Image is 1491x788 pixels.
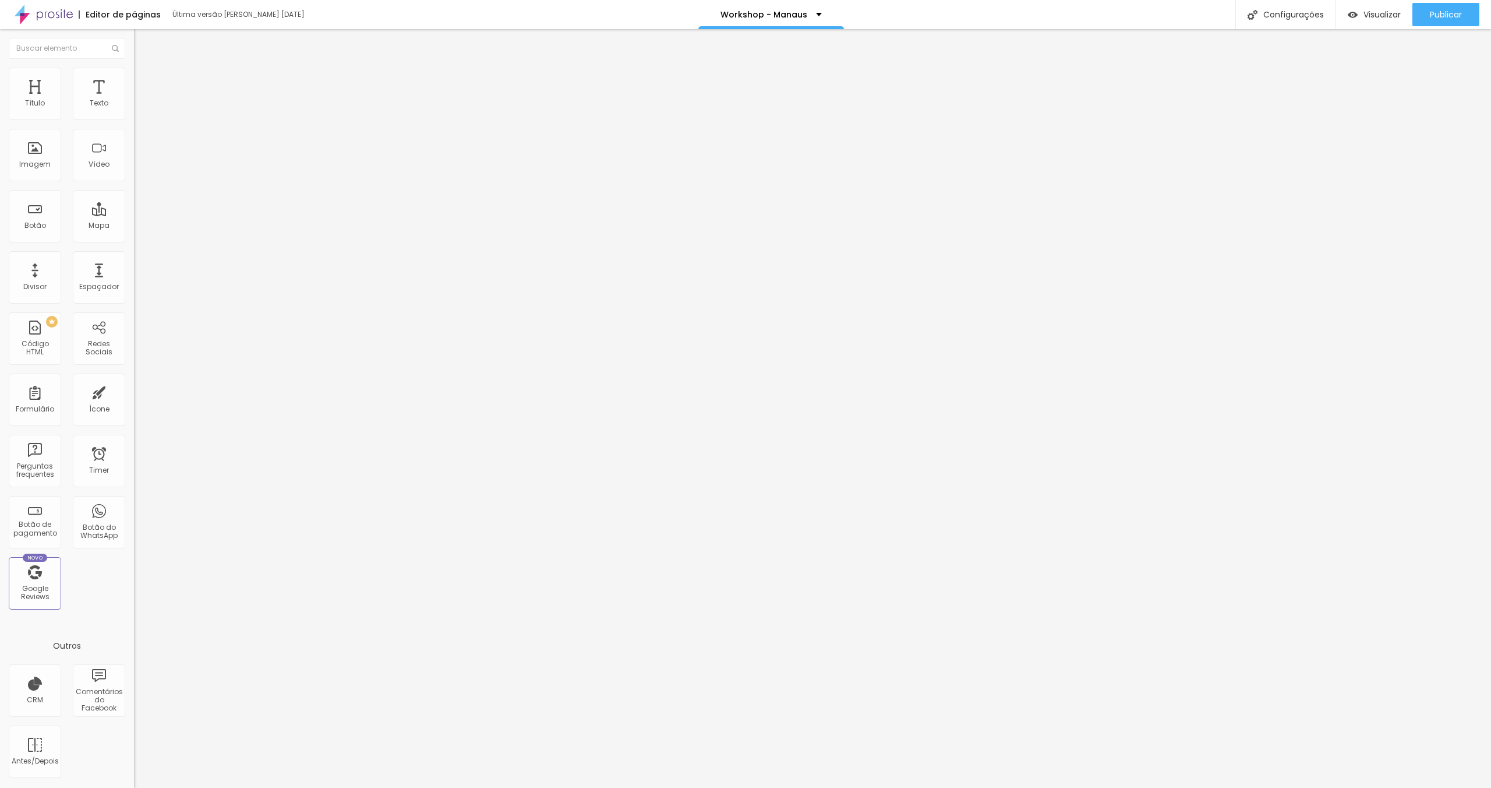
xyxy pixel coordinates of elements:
div: Mapa [89,221,109,230]
span: Publicar [1430,10,1462,19]
div: Ícone [89,405,109,413]
div: Vídeo [89,160,109,168]
div: Divisor [23,283,47,291]
div: Última versão [PERSON_NAME] [DATE] [172,11,306,18]
div: Comentários do Facebook [76,688,122,713]
div: Novo [23,554,48,562]
div: Timer [89,466,109,474]
p: Workshop - Manaus [720,10,807,19]
button: Publicar [1412,3,1479,26]
div: CRM [27,696,43,704]
div: Redes Sociais [76,340,122,357]
div: Google Reviews [12,585,58,601]
div: Antes/Depois [12,757,58,765]
div: Código HTML [12,340,58,357]
div: Formulário [16,405,54,413]
img: view-1.svg [1348,10,1358,20]
span: Visualizar [1363,10,1401,19]
div: Editor de páginas [79,10,161,19]
div: Imagem [19,160,51,168]
input: Buscar elemento [9,38,125,59]
div: Botão do WhatsApp [76,523,122,540]
div: Título [25,99,45,107]
div: Botão [24,221,46,230]
div: Espaçador [79,283,119,291]
iframe: Editor [134,29,1491,788]
img: Icone [112,45,119,52]
div: Texto [90,99,108,107]
div: Perguntas frequentes [12,462,58,479]
button: Visualizar [1336,3,1412,26]
img: Icone [1248,10,1257,20]
div: Botão de pagamento [12,520,58,537]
